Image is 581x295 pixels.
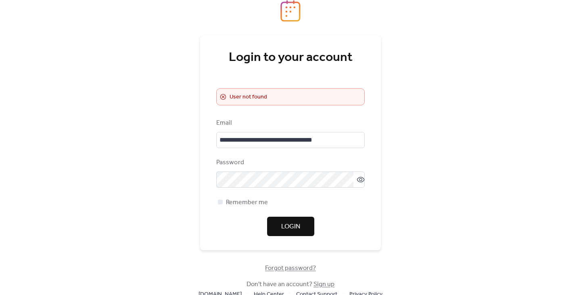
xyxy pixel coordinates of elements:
[265,264,316,273] span: Forgot password?
[281,222,300,232] span: Login
[265,266,316,270] a: Forgot password?
[216,50,365,66] div: Login to your account
[247,280,334,289] span: Don't have an account?
[216,118,363,128] div: Email
[216,158,363,167] div: Password
[313,278,334,291] a: Sign up
[226,198,268,207] span: Remember me
[230,92,267,102] span: User not found
[267,217,314,236] button: Login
